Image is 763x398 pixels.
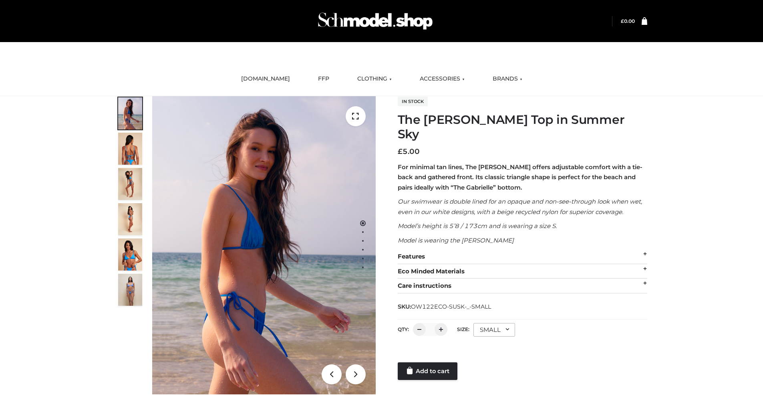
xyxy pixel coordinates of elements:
[398,362,457,380] a: Add to cart
[351,70,398,88] a: CLOTHING
[398,236,514,244] em: Model is wearing the [PERSON_NAME]
[398,147,420,156] bdi: 5.00
[312,70,335,88] a: FFP
[457,326,469,332] label: Size:
[118,203,142,235] img: 3.Alex-top_CN-1-1-2.jpg
[118,168,142,200] img: 4.Alex-top_CN-1-1-2.jpg
[621,18,635,24] a: £0.00
[118,238,142,271] img: 2.Alex-top_CN-1-1-2.jpg
[411,303,491,310] span: OW122ECO-SUSK-_-SMALL
[621,18,635,24] bdi: 0.00
[118,133,142,165] img: 5.Alex-top_CN-1-1_1-1.jpg
[487,70,528,88] a: BRANDS
[398,113,647,141] h1: The [PERSON_NAME] Top in Summer Sky
[473,323,515,337] div: SMALL
[235,70,296,88] a: [DOMAIN_NAME]
[621,18,624,24] span: £
[398,198,642,216] em: Our swimwear is double lined for an opaque and non-see-through look when wet, even in our white d...
[398,163,642,191] strong: For minimal tan lines, The [PERSON_NAME] offers adjustable comfort with a tie-back and gathered f...
[398,326,409,332] label: QTY:
[414,70,471,88] a: ACCESSORIES
[118,97,142,129] img: 1.Alex-top_SS-1_4464b1e7-c2c9-4e4b-a62c-58381cd673c0-1.jpg
[398,97,428,106] span: In stock
[398,147,403,156] span: £
[398,302,492,311] span: SKU:
[152,96,376,394] img: 1.Alex-top_SS-1_4464b1e7-c2c9-4e4b-a62c-58381cd673c0 (1)
[398,279,647,293] div: Care instructions
[398,249,647,264] div: Features
[118,274,142,306] img: SSVC.jpg
[398,222,557,230] em: Model’s height is 5’8 / 173cm and is wearing a size S.
[398,264,647,279] div: Eco Minded Materials
[315,5,435,37] img: Schmodel Admin 964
